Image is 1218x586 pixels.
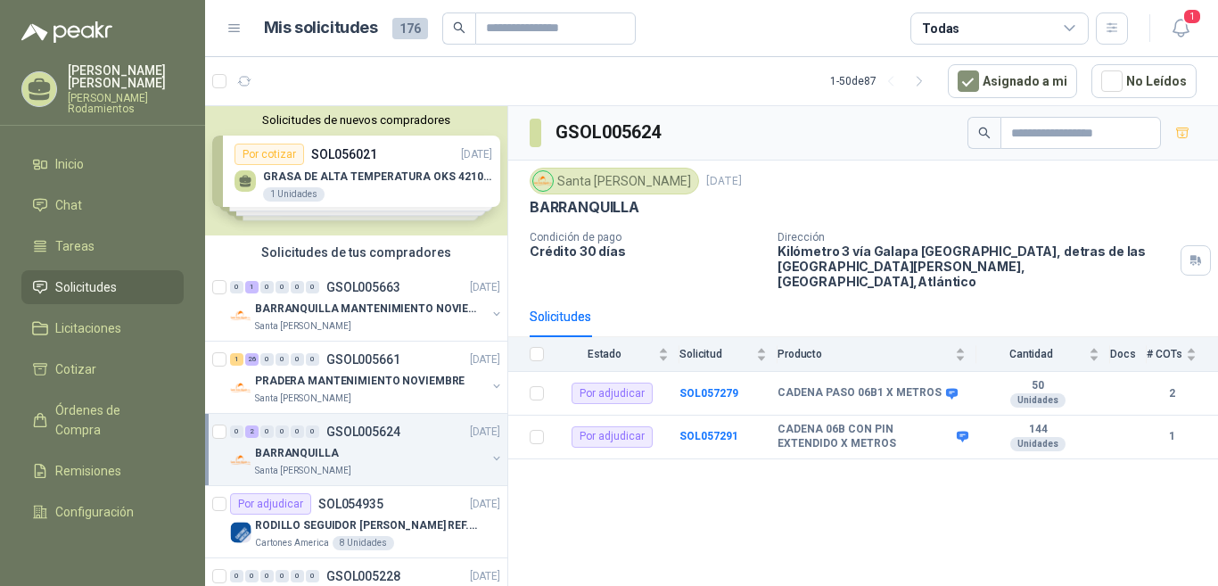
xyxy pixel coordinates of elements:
a: 0 2 0 0 0 0 GSOL005624[DATE] Company LogoBARRANQUILLASanta [PERSON_NAME] [230,421,504,478]
span: Cantidad [976,348,1085,360]
p: GSOL005661 [326,353,400,366]
img: Company Logo [533,171,553,191]
div: Por adjudicar [572,383,653,404]
a: SOL057291 [679,430,738,442]
div: 0 [245,570,259,582]
h1: Mis solicitudes [264,15,378,41]
p: BARRANQUILLA [255,445,339,462]
b: 144 [976,423,1099,437]
a: Manuales y ayuda [21,536,184,570]
a: Tareas [21,229,184,263]
p: RODILLO SEGUIDOR [PERSON_NAME] REF. NATV-17-PPA [PERSON_NAME] [255,517,477,534]
a: Por adjudicarSOL054935[DATE] Company LogoRODILLO SEGUIDOR [PERSON_NAME] REF. NATV-17-PPA [PERSON_... [205,486,507,558]
div: 0 [230,281,243,293]
span: search [978,127,991,139]
div: 0 [291,281,304,293]
p: [DATE] [470,496,500,513]
span: Chat [55,195,82,215]
span: 1 [1182,8,1202,25]
div: Unidades [1010,393,1066,408]
p: Santa [PERSON_NAME] [255,464,351,478]
p: [DATE] [470,568,500,585]
span: Configuración [55,502,134,522]
p: [DATE] [470,424,500,441]
th: Cantidad [976,337,1110,372]
div: 0 [230,425,243,438]
div: 0 [260,570,274,582]
p: Cartones America [255,536,329,550]
p: Condición de pago [530,231,763,243]
p: Kilómetro 3 vía Galapa [GEOGRAPHIC_DATA], detras de las [GEOGRAPHIC_DATA][PERSON_NAME], [GEOGRAPH... [778,243,1173,289]
p: PRADERA MANTENIMIENTO NOVIEMBRE [255,373,465,390]
div: Solicitudes de tus compradores [205,235,507,269]
div: 0 [306,353,319,366]
button: Asignado a mi [948,64,1077,98]
button: Solicitudes de nuevos compradores [212,113,500,127]
p: [DATE] [470,351,500,368]
p: BARRANQUILLA MANTENIMIENTO NOVIEMBRE [255,301,477,318]
p: GSOL005624 [326,425,400,438]
p: [PERSON_NAME] [PERSON_NAME] [68,64,184,89]
p: BARRANQUILLA [530,198,639,217]
div: Solicitudes de nuevos compradoresPor cotizarSOL056021[DATE] GRASA DE ALTA TEMPERATURA OKS 4210 X ... [205,106,507,235]
p: Crédito 30 días [530,243,763,259]
div: 2 [245,425,259,438]
div: Por adjudicar [230,493,311,515]
span: Inicio [55,154,84,174]
img: Logo peakr [21,21,112,43]
p: SOL054935 [318,498,383,510]
a: Licitaciones [21,311,184,345]
img: Company Logo [230,305,251,326]
img: Company Logo [230,377,251,399]
b: CADENA PASO 06B1 X METROS [778,386,942,400]
b: CADENA 06B CON PIN EXTENDIDO X METROS [778,423,952,450]
div: 0 [276,570,289,582]
div: 0 [276,281,289,293]
div: 8 Unidades [333,536,394,550]
th: Docs [1110,337,1147,372]
b: 1 [1147,428,1197,445]
a: Chat [21,188,184,222]
div: Por adjudicar [572,426,653,448]
a: 1 26 0 0 0 0 GSOL005661[DATE] Company LogoPRADERA MANTENIMIENTO NOVIEMBRESanta [PERSON_NAME] [230,349,504,406]
p: Santa [PERSON_NAME] [255,319,351,334]
span: Cotizar [55,359,96,379]
div: Unidades [1010,437,1066,451]
div: 0 [306,570,319,582]
th: Producto [778,337,976,372]
p: [DATE] [706,173,742,190]
p: GSOL005228 [326,570,400,582]
span: # COTs [1147,348,1182,360]
p: [PERSON_NAME] Rodamientos [68,93,184,114]
div: Todas [922,19,959,38]
div: 1 [230,353,243,366]
span: Tareas [55,236,95,256]
div: 0 [291,353,304,366]
a: 0 1 0 0 0 0 GSOL005663[DATE] Company LogoBARRANQUILLA MANTENIMIENTO NOVIEMBRESanta [PERSON_NAME] [230,276,504,334]
a: SOL057279 [679,387,738,400]
img: Company Logo [230,522,251,543]
div: 0 [230,570,243,582]
div: 0 [260,353,274,366]
div: 0 [276,425,289,438]
p: Dirección [778,231,1173,243]
th: Estado [555,337,679,372]
a: Inicio [21,147,184,181]
span: 176 [392,18,428,39]
div: 0 [291,570,304,582]
img: Company Logo [230,450,251,471]
span: Órdenes de Compra [55,400,167,440]
th: # COTs [1147,337,1218,372]
div: 26 [245,353,259,366]
a: Configuración [21,495,184,529]
span: Licitaciones [55,318,121,338]
button: 1 [1165,12,1197,45]
h3: GSOL005624 [556,119,663,146]
th: Solicitud [679,337,778,372]
span: Solicitudes [55,277,117,297]
div: 1 - 50 de 87 [830,67,934,95]
a: Órdenes de Compra [21,393,184,447]
span: Remisiones [55,461,121,481]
